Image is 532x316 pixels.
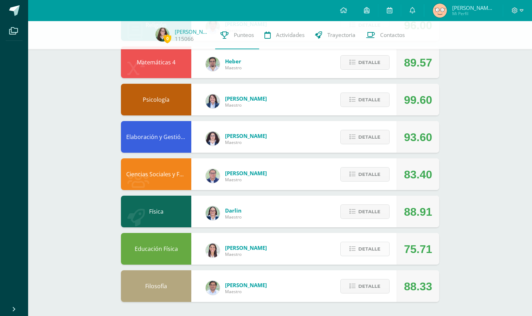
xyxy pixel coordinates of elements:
[340,204,390,219] button: Detalle
[121,233,191,265] div: Educación Física
[206,94,220,108] img: 101204560ce1c1800cde82bcd5e5712f.png
[259,21,310,49] a: Actividades
[340,279,390,293] button: Detalle
[121,196,191,227] div: Física
[225,289,267,295] span: Maestro
[404,196,432,228] div: 88.91
[215,21,259,49] a: Punteos
[225,282,267,289] span: [PERSON_NAME]
[121,46,191,78] div: Matemáticas 4
[358,280,380,293] span: Detalle
[433,4,447,18] img: 6366ed5ed987100471695a0532754633.png
[404,159,432,190] div: 83.40
[276,31,305,39] span: Actividades
[404,84,432,116] div: 99.60
[206,169,220,183] img: c1c1b07ef08c5b34f56a5eb7b3c08b85.png
[225,102,267,108] span: Maestro
[361,21,410,49] a: Contactos
[206,57,220,71] img: 00229b7027b55c487e096d516d4a36c4.png
[340,130,390,144] button: Detalle
[380,31,405,39] span: Contactos
[225,132,267,139] span: [PERSON_NAME]
[225,95,267,102] span: [PERSON_NAME]
[206,132,220,146] img: ba02aa29de7e60e5f6614f4096ff8928.png
[340,55,390,70] button: Detalle
[225,58,242,65] span: Heber
[121,270,191,302] div: Filosofía
[404,233,432,265] div: 75.71
[206,244,220,258] img: 68dbb99899dc55733cac1a14d9d2f825.png
[358,131,380,144] span: Detalle
[225,170,267,177] span: [PERSON_NAME]
[225,139,267,145] span: Maestro
[225,251,267,257] span: Maestro
[327,31,355,39] span: Trayectoria
[206,206,220,220] img: 571966f00f586896050bf2f129d9ef0a.png
[225,65,242,71] span: Maestro
[175,28,210,35] a: [PERSON_NAME]
[452,4,494,11] span: [PERSON_NAME] de los Angeles
[340,242,390,256] button: Detalle
[155,27,169,42] img: 7a8bb309cd2690a783a0c444a844ac85.png
[358,93,380,106] span: Detalle
[310,21,361,49] a: Trayectoria
[121,121,191,153] div: Elaboración y Gestión de Proyectos
[340,167,390,182] button: Detalle
[225,244,267,251] span: [PERSON_NAME]
[340,93,390,107] button: Detalle
[164,34,171,43] span: 0
[358,205,380,218] span: Detalle
[121,158,191,190] div: Ciencias Sociales y Formación Ciudadana 4
[404,47,432,78] div: 89.57
[404,121,432,153] div: 93.60
[121,84,191,115] div: Psicología
[206,281,220,295] img: f767cae2d037801592f2ba1a5db71a2a.png
[234,31,254,39] span: Punteos
[225,207,242,214] span: Darlin
[452,11,494,17] span: Mi Perfil
[358,242,380,255] span: Detalle
[175,35,194,43] a: 115066
[225,177,267,183] span: Maestro
[225,214,242,220] span: Maestro
[404,271,432,302] div: 88.33
[358,168,380,181] span: Detalle
[358,56,380,69] span: Detalle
